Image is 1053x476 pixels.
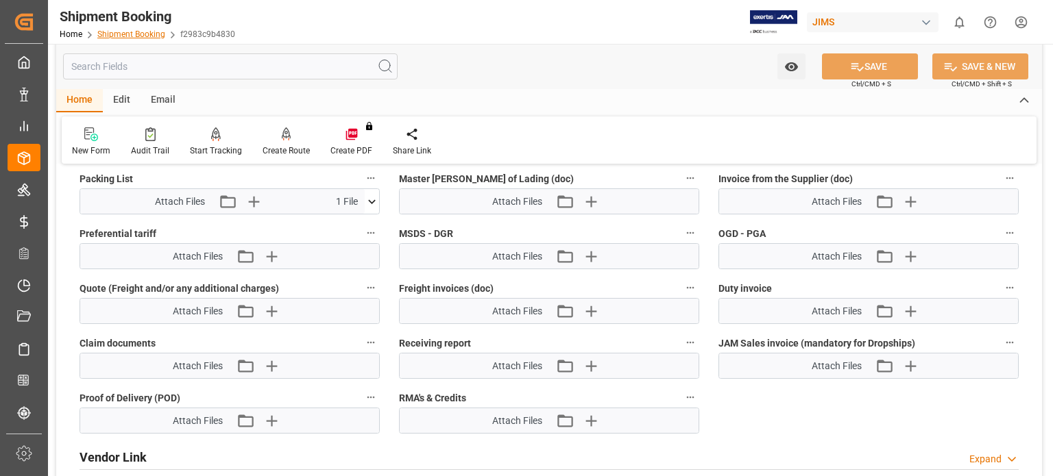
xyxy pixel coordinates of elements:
button: open menu [777,53,806,79]
span: Attach Files [173,359,223,373]
span: Invoice from the Supplier (doc) [718,172,853,186]
button: JIMS [807,9,944,35]
span: Receiving report [399,336,471,351]
a: Shipment Booking [97,29,165,39]
span: Attach Files [173,414,223,428]
input: Search Fields [63,53,398,79]
button: SAVE & NEW [932,53,1028,79]
button: Duty invoice [1001,279,1019,297]
button: Quote (Freight and/or any additional charges) [362,279,380,297]
button: Claim documents [362,334,380,351]
button: MSDS - DGR [681,224,699,242]
span: Claim documents [80,336,156,351]
div: Audit Trail [131,145,169,157]
button: show 0 new notifications [944,7,975,38]
img: Exertis%20JAM%20-%20Email%20Logo.jpg_1722504956.jpg [750,10,797,34]
button: Freight invoices (doc) [681,279,699,297]
span: Attach Files [492,249,542,264]
button: OGD - PGA [1001,224,1019,242]
div: Shipment Booking [60,6,235,27]
span: Ctrl/CMD + Shift + S [952,79,1012,89]
button: Preferential tariff [362,224,380,242]
div: Create Route [263,145,310,157]
span: Attach Files [173,249,223,264]
span: Attach Files [492,195,542,209]
span: Duty invoice [718,281,772,296]
button: Invoice from the Supplier (doc) [1001,169,1019,187]
span: Proof of Delivery (POD) [80,391,180,405]
button: Packing List [362,169,380,187]
span: Attach Files [812,304,862,318]
span: Packing List [80,172,133,186]
span: Attach Files [492,414,542,428]
div: Expand [969,452,1002,466]
span: Preferential tariff [80,227,156,241]
button: JAM Sales invoice (mandatory for Dropships) [1001,334,1019,351]
div: Share Link [393,145,431,157]
span: Master [PERSON_NAME] of Lading (doc) [399,172,574,186]
span: Attach Files [812,195,862,209]
span: Attach Files [812,249,862,264]
div: New Form [72,145,110,157]
span: Quote (Freight and/or any additional charges) [80,281,279,296]
span: JAM Sales invoice (mandatory for Dropships) [718,336,915,351]
span: MSDS - DGR [399,227,453,241]
button: Receiving report [681,334,699,351]
div: Email [141,89,186,112]
button: Proof of Delivery (POD) [362,388,380,406]
span: Ctrl/CMD + S [851,79,891,89]
span: RMA's & Credits [399,391,466,405]
span: Attach Files [155,195,205,209]
div: JIMS [807,12,939,32]
span: Attach Files [812,359,862,373]
span: Attach Files [492,304,542,318]
button: SAVE [822,53,918,79]
button: RMA's & Credits [681,388,699,406]
div: Home [56,89,103,112]
span: Attach Files [173,304,223,318]
a: Home [60,29,82,39]
button: Master [PERSON_NAME] of Lading (doc) [681,169,699,187]
button: Help Center [975,7,1006,38]
div: Start Tracking [190,145,242,157]
h2: Vendor Link [80,448,147,466]
span: OGD - PGA [718,227,766,241]
span: Freight invoices (doc) [399,281,494,296]
div: Edit [103,89,141,112]
span: Attach Files [492,359,542,373]
span: 1 File [336,195,358,209]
